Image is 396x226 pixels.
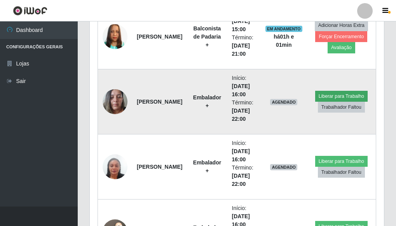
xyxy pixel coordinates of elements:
[232,34,256,58] li: Término:
[103,85,127,118] img: 1677615150889.jpeg
[232,173,250,187] time: [DATE] 22:00
[13,6,47,16] img: CoreUI Logo
[232,99,256,123] li: Término:
[232,139,256,164] li: Início:
[328,42,355,53] button: Avaliação
[193,94,221,109] strong: Embalador +
[232,164,256,188] li: Término:
[232,42,250,57] time: [DATE] 21:00
[232,148,250,162] time: [DATE] 16:00
[274,34,294,48] strong: há 01 h e 01 min
[315,20,368,31] button: Adicionar Horas Extra
[137,164,182,170] strong: [PERSON_NAME]
[194,25,221,48] strong: Balconista de Padaria +
[265,26,302,32] span: EM ANDAMENTO
[103,145,127,189] img: 1703781074039.jpeg
[315,91,368,102] button: Liberar para Trabalho
[270,99,297,105] span: AGENDADO
[315,156,368,167] button: Liberar para Trabalho
[103,14,127,59] img: 1753114982332.jpeg
[193,159,221,174] strong: Embalador +
[270,164,297,170] span: AGENDADO
[232,83,250,97] time: [DATE] 16:00
[137,34,182,40] strong: [PERSON_NAME]
[318,102,365,113] button: Trabalhador Faltou
[318,167,365,178] button: Trabalhador Faltou
[232,108,250,122] time: [DATE] 22:00
[232,74,256,99] li: Início:
[315,31,367,42] button: Forçar Encerramento
[137,99,182,105] strong: [PERSON_NAME]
